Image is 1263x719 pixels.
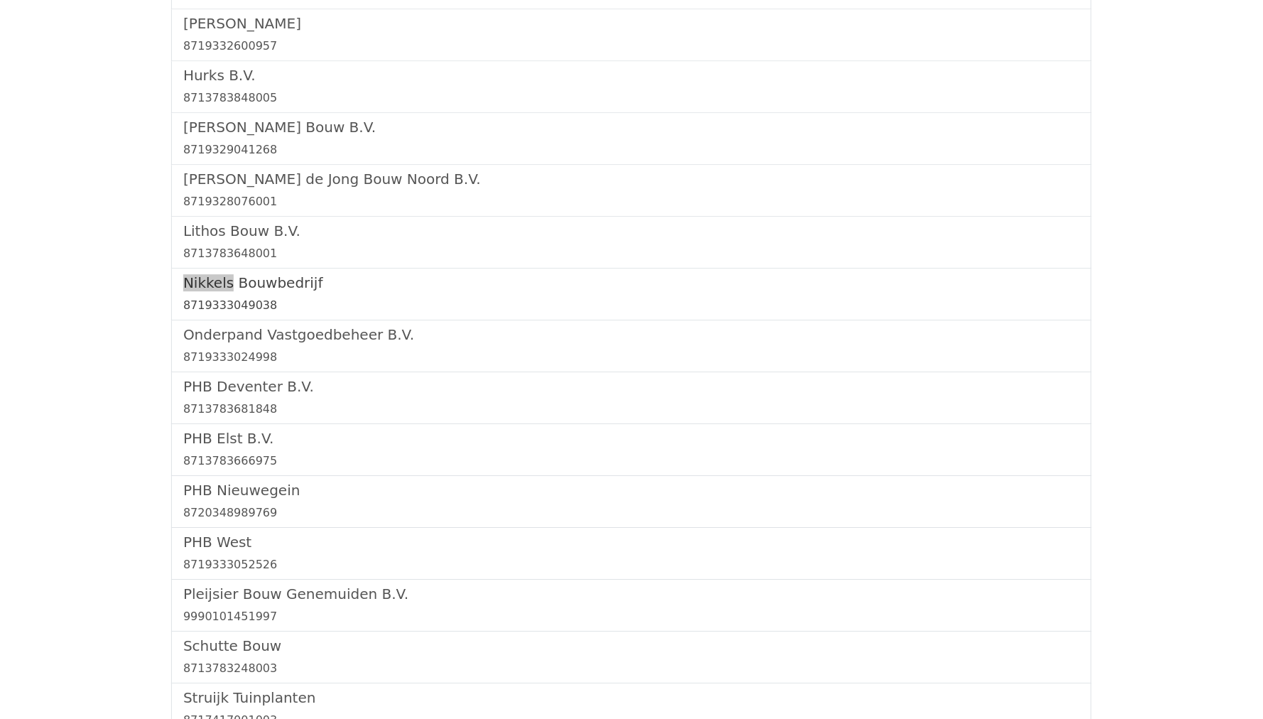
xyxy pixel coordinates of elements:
a: [PERSON_NAME] de Jong Bouw Noord B.V.8719328076001 [183,171,1080,210]
div: 8719333024998 [183,349,1080,366]
h5: Hurks B.V. [183,67,1080,84]
h5: PHB West [183,534,1080,551]
div: 8713783248003 [183,660,1080,677]
div: 8713783666975 [183,453,1080,470]
div: 8719328076001 [183,193,1080,210]
div: 8720348989769 [183,504,1080,521]
a: Pleijsier Bouw Genemuiden B.V.9990101451997 [183,585,1080,625]
a: PHB Nieuwegein8720348989769 [183,482,1080,521]
div: 8719329041268 [183,141,1080,158]
a: Schutte Bouw8713783248003 [183,637,1080,677]
h5: PHB Elst B.V. [183,430,1080,447]
h5: Schutte Bouw [183,637,1080,654]
div: 8719333049038 [183,297,1080,314]
div: 8713783681848 [183,401,1080,418]
h5: Lithos Bouw B.V. [183,222,1080,239]
a: Lithos Bouw B.V.8713783648001 [183,222,1080,262]
div: 8713783648001 [183,245,1080,262]
div: 8719333052526 [183,556,1080,573]
a: PHB Elst B.V.8713783666975 [183,430,1080,470]
h5: [PERSON_NAME] [183,15,1080,32]
div: 8713783848005 [183,90,1080,107]
a: [PERSON_NAME] Bouw B.V.8719329041268 [183,119,1080,158]
h5: PHB Nieuwegein [183,482,1080,499]
a: Onderpand Vastgoedbeheer B.V.8719333024998 [183,326,1080,366]
h5: Onderpand Vastgoedbeheer B.V. [183,326,1080,343]
a: Nikkels Bouwbedrijf8719333049038 [183,274,1080,314]
a: Hurks B.V.8713783848005 [183,67,1080,107]
h5: Nikkels Bouwbedrijf [183,274,1080,291]
h5: [PERSON_NAME] de Jong Bouw Noord B.V. [183,171,1080,188]
div: 9990101451997 [183,608,1080,625]
a: [PERSON_NAME]8719332600957 [183,15,1080,55]
h5: [PERSON_NAME] Bouw B.V. [183,119,1080,136]
h5: Struijk Tuinplanten [183,689,1080,706]
a: PHB Deventer B.V.8713783681848 [183,378,1080,418]
div: 8719332600957 [183,38,1080,55]
h5: PHB Deventer B.V. [183,378,1080,395]
a: PHB West8719333052526 [183,534,1080,573]
h5: Pleijsier Bouw Genemuiden B.V. [183,585,1080,602]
